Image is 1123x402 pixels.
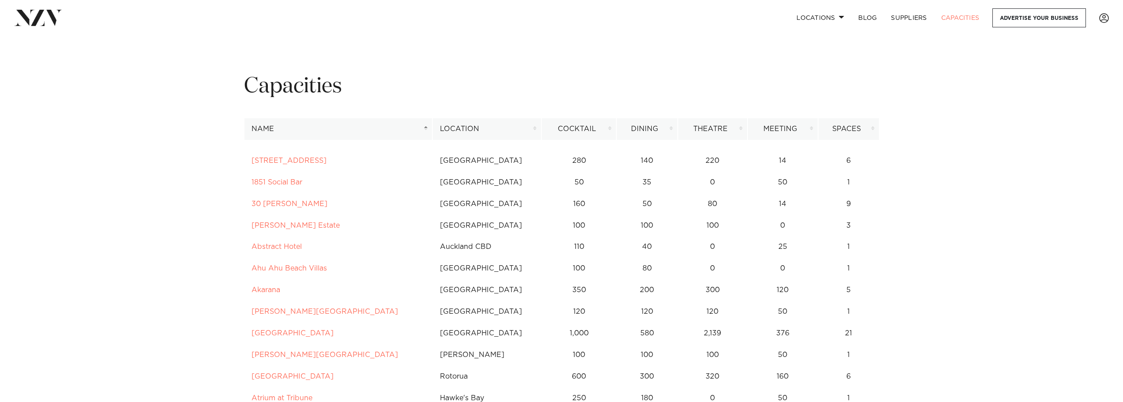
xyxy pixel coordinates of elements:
td: 120 [616,301,678,323]
td: 40 [616,236,678,258]
td: 220 [678,150,747,172]
a: [GEOGRAPHIC_DATA] [252,330,334,337]
td: 100 [616,344,678,366]
img: nzv-logo.png [14,10,62,26]
td: 100 [541,344,616,366]
td: 50 [747,344,818,366]
td: 0 [678,236,747,258]
a: BLOG [851,8,884,27]
th: Name: activate to sort column descending [244,118,432,140]
td: 120 [747,279,818,301]
th: Location: activate to sort column ascending [432,118,542,140]
td: 9 [818,193,879,215]
td: 100 [541,215,616,237]
td: Rotorua [432,366,542,387]
td: 300 [678,279,747,301]
td: 200 [616,279,678,301]
th: Cocktail: activate to sort column ascending [541,118,616,140]
th: Spaces: activate to sort column ascending [818,118,879,140]
td: 50 [541,172,616,193]
td: 120 [541,301,616,323]
td: 1,000 [541,323,616,344]
td: 110 [541,236,616,258]
td: 3 [818,215,879,237]
a: [GEOGRAPHIC_DATA] [252,373,334,380]
td: 100 [541,258,616,279]
td: [GEOGRAPHIC_DATA] [432,323,542,344]
td: 120 [678,301,747,323]
a: Abstract Hotel [252,243,302,250]
h1: Capacities [244,73,879,101]
td: 350 [541,279,616,301]
a: [STREET_ADDRESS] [252,157,327,164]
td: 100 [678,344,747,366]
td: [GEOGRAPHIC_DATA] [432,150,542,172]
td: Auckland CBD [432,236,542,258]
td: [GEOGRAPHIC_DATA] [432,215,542,237]
td: 1 [818,236,879,258]
td: [GEOGRAPHIC_DATA] [432,172,542,193]
td: 5 [818,279,879,301]
td: [GEOGRAPHIC_DATA] [432,279,542,301]
td: 140 [616,150,678,172]
a: 30 [PERSON_NAME] [252,200,327,207]
td: 600 [541,366,616,387]
td: [GEOGRAPHIC_DATA] [432,193,542,215]
td: 280 [541,150,616,172]
a: [PERSON_NAME] Estate [252,222,340,229]
a: Akarana [252,286,280,293]
td: 1 [818,301,879,323]
a: [PERSON_NAME][GEOGRAPHIC_DATA] [252,308,398,315]
td: 80 [678,193,747,215]
td: 6 [818,150,879,172]
a: Advertise your business [992,8,1086,27]
th: Theatre: activate to sort column ascending [678,118,747,140]
td: 376 [747,323,818,344]
td: 100 [616,215,678,237]
td: 35 [616,172,678,193]
td: 0 [678,258,747,279]
td: 80 [616,258,678,279]
td: 14 [747,150,818,172]
a: Capacities [934,8,987,27]
td: 50 [747,172,818,193]
td: 300 [616,366,678,387]
td: 50 [616,193,678,215]
td: 25 [747,236,818,258]
td: 1 [818,258,879,279]
td: 6 [818,366,879,387]
a: SUPPLIERS [884,8,934,27]
td: 160 [541,193,616,215]
td: 100 [678,215,747,237]
th: Meeting: activate to sort column ascending [747,118,818,140]
a: 1851 Social Bar [252,179,302,186]
a: Atrium at Tribune [252,394,312,402]
a: Locations [789,8,851,27]
td: 320 [678,366,747,387]
th: Dining: activate to sort column ascending [616,118,678,140]
td: [GEOGRAPHIC_DATA] [432,258,542,279]
td: [GEOGRAPHIC_DATA] [432,301,542,323]
td: 0 [747,258,818,279]
td: 2,139 [678,323,747,344]
a: Ahu Ahu Beach Villas [252,265,327,272]
td: 1 [818,172,879,193]
td: [PERSON_NAME] [432,344,542,366]
td: 50 [747,301,818,323]
td: 160 [747,366,818,387]
td: 0 [747,215,818,237]
td: 580 [616,323,678,344]
a: [PERSON_NAME][GEOGRAPHIC_DATA] [252,351,398,358]
td: 14 [747,193,818,215]
td: 1 [818,344,879,366]
td: 0 [678,172,747,193]
td: 21 [818,323,879,344]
